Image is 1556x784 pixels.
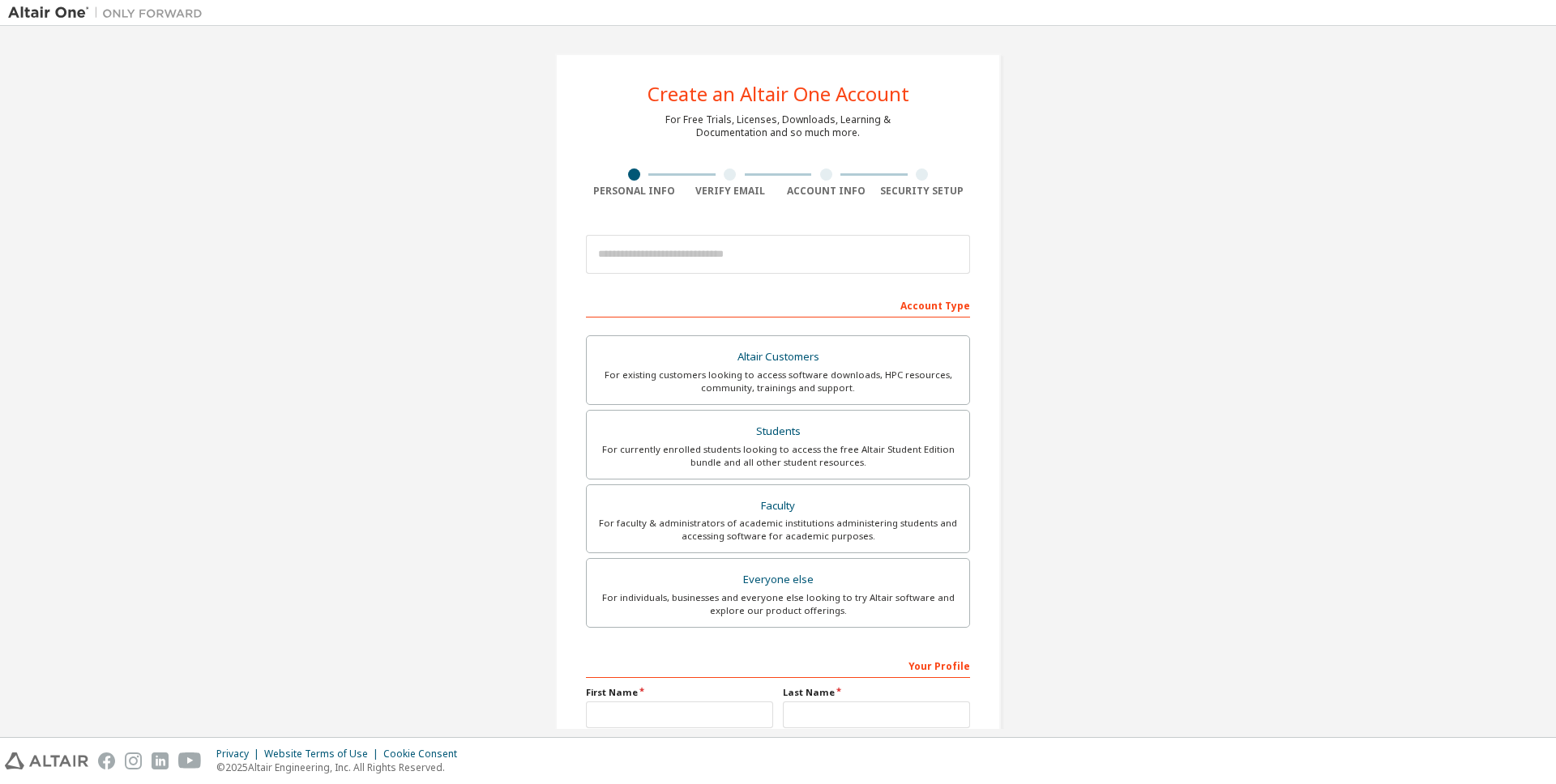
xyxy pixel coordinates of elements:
img: Altair One [8,5,211,21]
div: Account Type [586,292,970,317]
div: For existing customers looking to access software downloads, HPC resources, community, trainings ... [596,369,960,394]
img: linkedin.svg [152,752,169,769]
div: Altair Customers [596,346,960,369]
div: For Free Trials, Licenses, Downloads, Learning & Documentation and so much more. [665,113,891,139]
img: instagram.svg [125,752,142,769]
label: First Name [586,686,773,699]
div: Cookie Consent [383,748,467,761]
div: Website Terms of Use [264,748,383,761]
div: Security Setup [874,185,971,198]
label: Last Name [783,686,970,699]
div: Everyone else [596,569,960,591]
div: Account Info [778,185,874,198]
div: Verify Email [682,185,779,198]
div: For currently enrolled students looking to access the free Altair Student Edition bundle and all ... [596,443,960,469]
div: Create an Altair One Account [648,84,909,104]
img: facebook.svg [98,752,115,769]
div: Faculty [596,495,960,518]
img: youtube.svg [178,752,202,769]
p: © 2025 Altair Engineering, Inc. All Rights Reserved. [216,761,467,774]
div: Your Profile [586,652,970,678]
div: Privacy [216,748,264,761]
div: For faculty & administrators of academic institutions administering students and accessing softwa... [596,517,960,543]
div: For individuals, businesses and everyone else looking to try Altair software and explore our prod... [596,591,960,617]
img: altair_logo.svg [5,752,88,769]
div: Personal Info [586,185,682,198]
div: Students [596,420,960,443]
